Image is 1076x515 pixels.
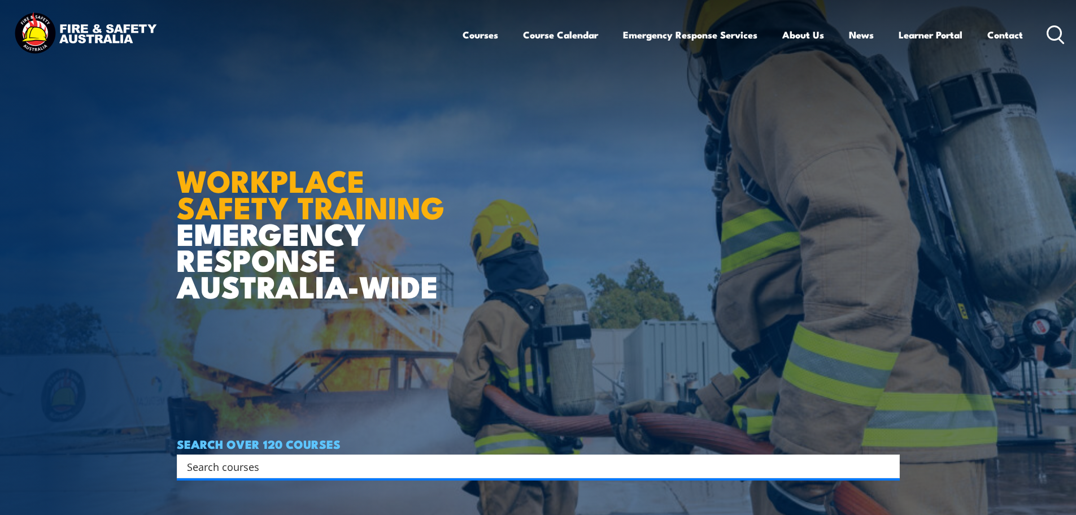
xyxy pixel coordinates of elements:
[189,458,877,474] form: Search form
[623,20,757,50] a: Emergency Response Services
[177,139,453,299] h1: EMERGENCY RESPONSE AUSTRALIA-WIDE
[463,20,498,50] a: Courses
[177,156,445,230] strong: WORKPLACE SAFETY TRAINING
[782,20,824,50] a: About Us
[849,20,874,50] a: News
[523,20,598,50] a: Course Calendar
[899,20,962,50] a: Learner Portal
[187,458,875,475] input: Search input
[987,20,1023,50] a: Contact
[880,458,896,474] button: Search magnifier button
[177,438,900,450] h4: SEARCH OVER 120 COURSES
